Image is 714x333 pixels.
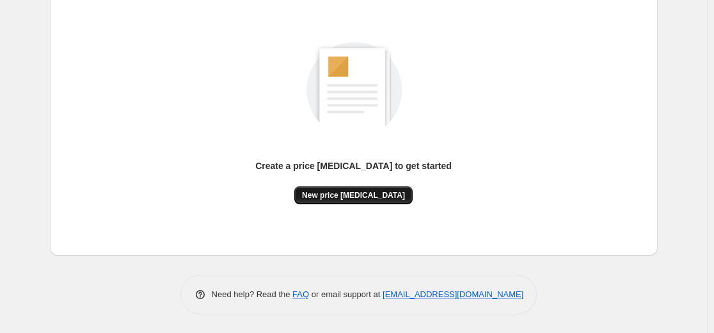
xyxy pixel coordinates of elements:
[309,289,383,299] span: or email support at
[302,190,405,200] span: New price [MEDICAL_DATA]
[294,186,413,204] button: New price [MEDICAL_DATA]
[255,159,452,172] p: Create a price [MEDICAL_DATA] to get started
[212,289,293,299] span: Need help? Read the
[292,289,309,299] a: FAQ
[383,289,523,299] a: [EMAIL_ADDRESS][DOMAIN_NAME]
